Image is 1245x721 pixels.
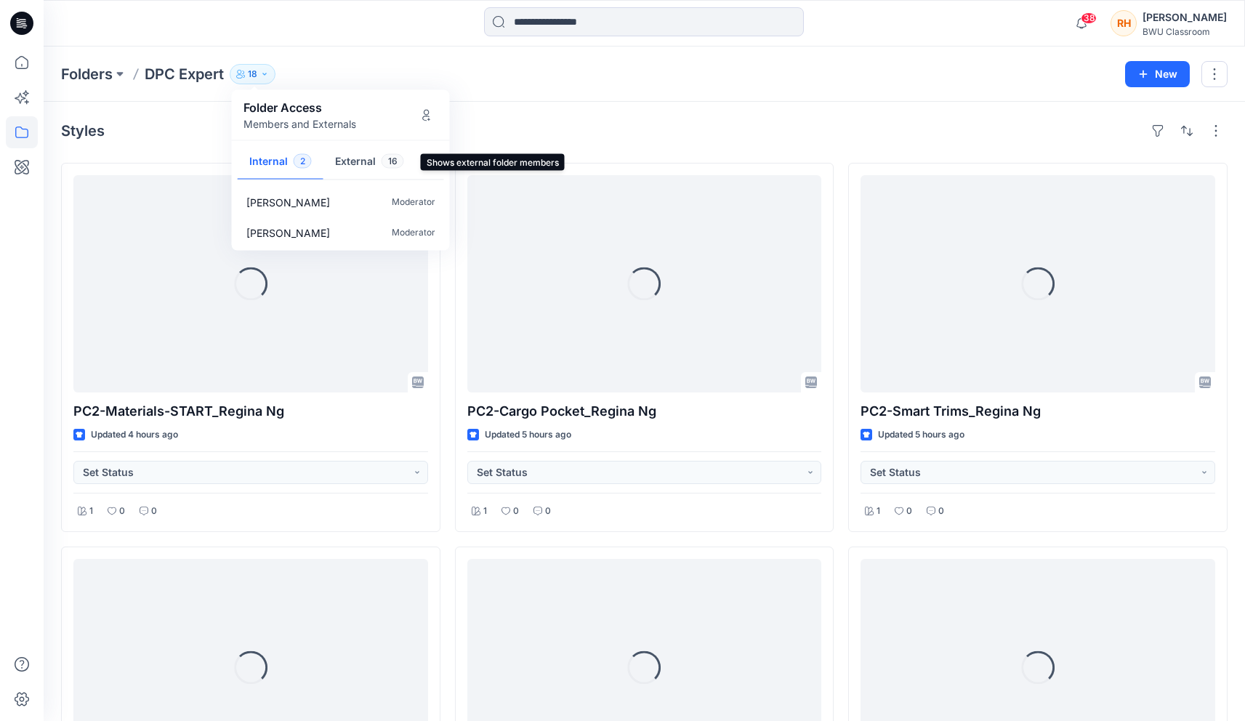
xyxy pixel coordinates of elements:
span: 38 [1081,12,1097,24]
p: Updated 5 hours ago [485,427,571,443]
button: External [323,144,416,181]
p: 1 [877,504,880,519]
button: New [1125,61,1190,87]
p: 0 [151,504,157,519]
p: Members and Externals [243,116,356,132]
p: 1 [483,504,487,519]
span: 2 [294,154,312,169]
p: Folder Access [243,99,356,116]
p: PC2-Cargo Pocket_Regina Ng [467,401,822,422]
p: Moderator [392,225,435,240]
span: 16 [382,154,404,169]
button: 18 [230,64,275,84]
p: 1 [89,504,93,519]
a: Folders [61,64,113,84]
div: RH [1111,10,1137,36]
p: 18 [248,66,257,82]
button: Internal [238,144,323,181]
a: [PERSON_NAME]Moderator [235,187,447,217]
p: 0 [906,504,912,519]
p: 0 [938,504,944,519]
p: PC2-Materials-START_Regina Ng [73,401,428,422]
div: [PERSON_NAME] [1143,9,1227,26]
p: DPC Expert [145,64,224,84]
p: Updated 5 hours ago [878,427,964,443]
p: Moderator [392,194,435,209]
div: BWU Classroom [1143,26,1227,37]
button: Manage Users [415,103,438,126]
p: 0 [119,504,125,519]
p: PC2-Smart Trims_Regina Ng [861,401,1215,422]
p: 0 [513,504,519,519]
p: Rian Herzianty Binte Mohd Reduan [246,225,330,240]
h4: Styles [61,122,105,140]
p: Ovunc Kidder [246,194,330,209]
p: 0 [545,504,551,519]
p: Updated 4 hours ago [91,427,178,443]
a: [PERSON_NAME]Moderator [235,217,447,248]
